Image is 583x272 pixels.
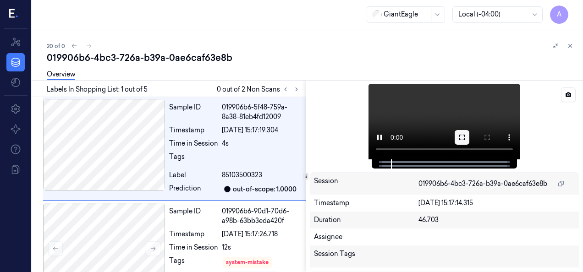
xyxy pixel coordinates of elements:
div: Timestamp [314,198,418,208]
span: 019906b6-4bc3-726a-b39a-0ae6caf63e8b [418,179,547,189]
button: A [550,5,568,24]
div: Time in Session [169,243,218,252]
div: 46.703 [418,215,575,225]
div: Tags [169,152,218,167]
div: out-of-scope: 1.0000 [233,185,297,194]
div: Sample ID [169,207,218,226]
a: Overview [47,70,75,80]
div: Timestamp [169,229,218,239]
div: Label [169,170,218,180]
div: [DATE] 15:17:26.718 [222,229,302,239]
div: 12s [222,243,302,252]
div: Duration [314,215,418,225]
span: Labels In Shopping List: 1 out of 5 [47,85,148,94]
span: 85103500323 [222,170,262,180]
div: 019906b6-90d1-70d6-a98b-63bb3eda420f [222,207,302,226]
div: system-mistake [226,258,269,267]
div: [DATE] 15:17:19.304 [222,125,302,135]
span: 20 of 0 [47,42,65,50]
div: 019906b6-4bc3-726a-b39a-0ae6caf63e8b [47,51,576,64]
div: [DATE] 15:17:14.315 [418,198,575,208]
div: Prediction [169,184,218,195]
div: Time in Session [169,139,218,148]
div: Session Tags [314,249,418,264]
div: 4s [222,139,302,148]
div: Assignee [314,232,576,242]
div: Sample ID [169,103,218,122]
span: 0 out of 2 Non Scans [217,84,302,95]
div: Timestamp [169,125,218,135]
div: Session [314,176,418,191]
div: 019906b6-5f48-759a-8a38-81eb4fd12009 [222,103,302,122]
